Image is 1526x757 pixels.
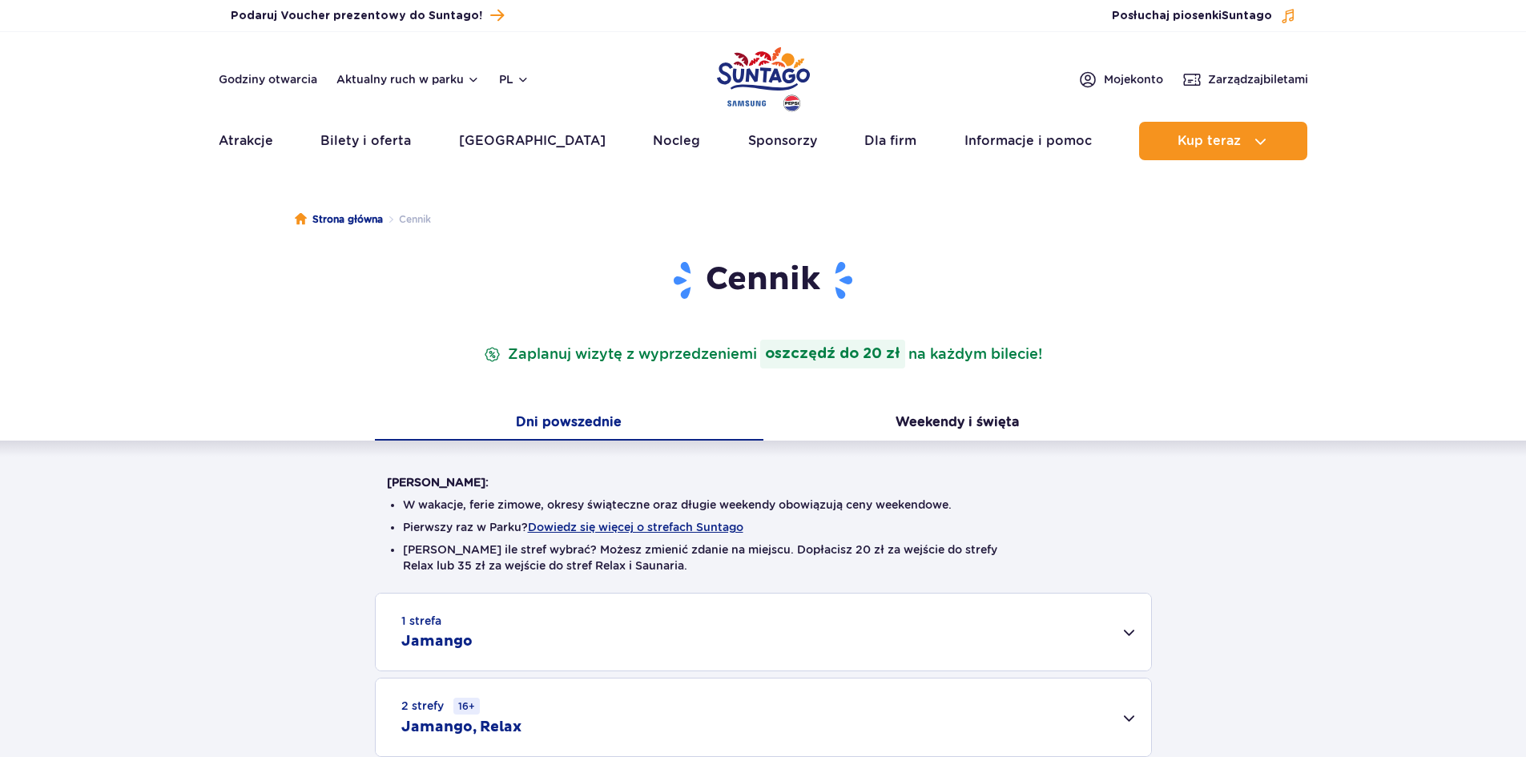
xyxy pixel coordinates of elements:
[320,122,411,160] a: Bilety i oferta
[387,476,489,489] strong: [PERSON_NAME]:
[231,8,482,24] span: Podaruj Voucher prezentowy do Suntago!
[401,718,521,737] h2: Jamango, Relax
[1222,10,1272,22] span: Suntago
[1182,70,1308,89] a: Zarządzajbiletami
[653,122,700,160] a: Nocleg
[1112,8,1272,24] span: Posłuchaj piosenki
[403,519,1124,535] li: Pierwszy raz w Parku?
[219,122,273,160] a: Atrakcje
[1208,71,1308,87] span: Zarządzaj biletami
[1104,71,1163,87] span: Moje konto
[1139,122,1307,160] button: Kup teraz
[401,613,441,629] small: 1 strefa
[481,340,1045,368] p: Zaplanuj wizytę z wyprzedzeniem na każdym bilecie!
[387,260,1140,301] h1: Cennik
[383,211,431,228] li: Cennik
[1178,134,1241,148] span: Kup teraz
[231,5,504,26] a: Podaruj Voucher prezentowy do Suntago!
[864,122,916,160] a: Dla firm
[453,698,480,715] small: 16+
[528,521,743,534] button: Dowiedz się więcej o strefach Suntago
[717,40,810,114] a: Park of Poland
[1112,8,1296,24] button: Posłuchaj piosenkiSuntago
[748,122,817,160] a: Sponsorzy
[403,542,1124,574] li: [PERSON_NAME] ile stref wybrać? Możesz zmienić zdanie na miejscu. Dopłacisz 20 zł za wejście do s...
[219,71,317,87] a: Godziny otwarcia
[295,211,383,228] a: Strona główna
[964,122,1092,160] a: Informacje i pomoc
[1078,70,1163,89] a: Mojekonto
[401,698,480,715] small: 2 strefy
[336,73,480,86] button: Aktualny ruch w parku
[403,497,1124,513] li: W wakacje, ferie zimowe, okresy świąteczne oraz długie weekendy obowiązują ceny weekendowe.
[401,632,473,651] h2: Jamango
[459,122,606,160] a: [GEOGRAPHIC_DATA]
[375,407,763,441] button: Dni powszednie
[499,71,529,87] button: pl
[763,407,1152,441] button: Weekendy i święta
[760,340,905,368] strong: oszczędź do 20 zł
